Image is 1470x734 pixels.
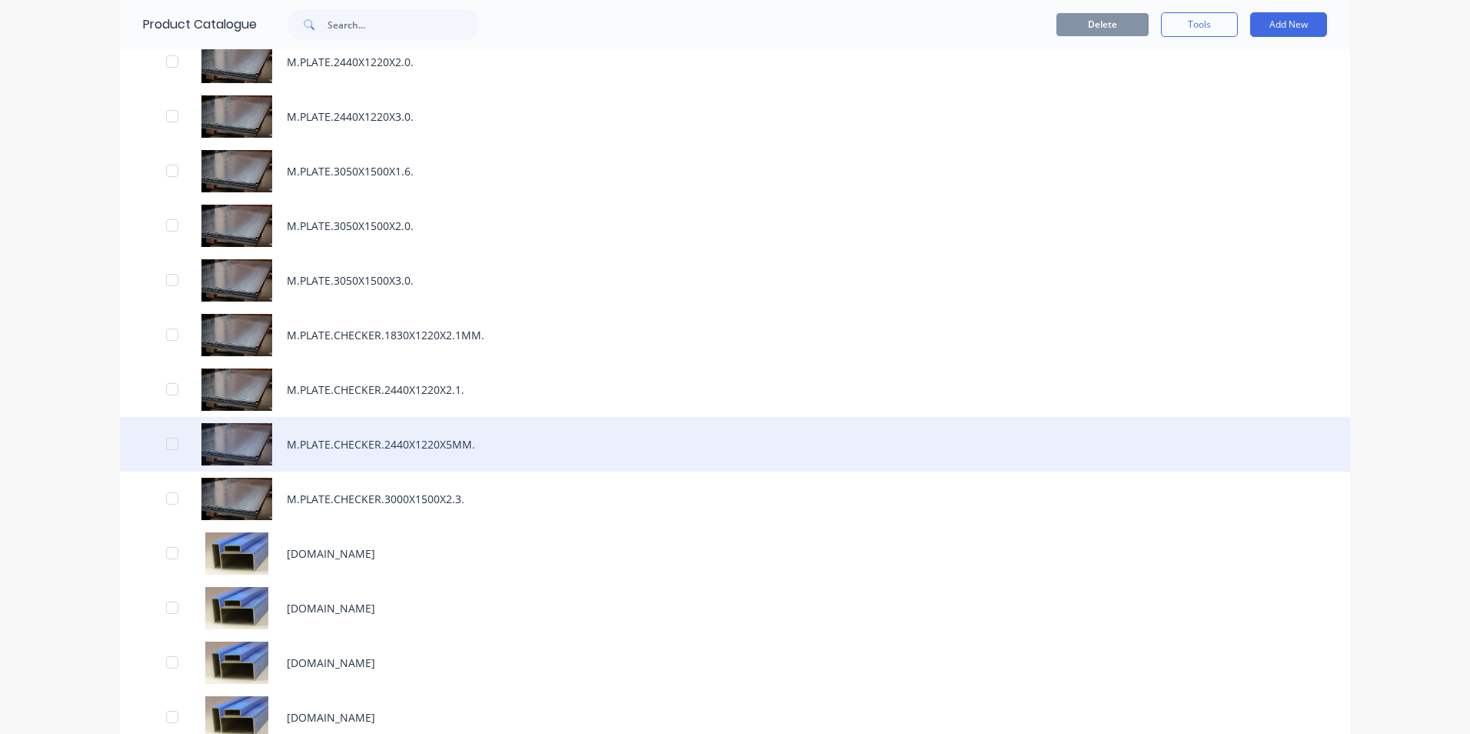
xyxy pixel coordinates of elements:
[328,9,480,40] input: Search...
[120,89,1350,144] div: M.PLATE.2440X1220X3.0.M.PLATE.2440X1220X3.0.
[120,581,1350,636] div: M.RHS.100X50X3.BLUE[DOMAIN_NAME]
[120,35,1350,89] div: M.PLATE.2440X1220X2.0.M.PLATE.2440X1220X2.0.
[1250,12,1327,37] button: Add New
[120,472,1350,526] div: M.PLATE.CHECKER.3000X1500X2.3.M.PLATE.CHECKER.3000X1500X2.3.
[120,144,1350,199] div: M.PLATE.3050X1500X1.6.M.PLATE.3050X1500X1.6.
[120,362,1350,417] div: M.PLATE.CHECKER.2440X1220X2.1.M.PLATE.CHECKER.2440X1220X2.1.
[120,526,1350,581] div: M.RHS.100X50X2.BLUE[DOMAIN_NAME]
[120,199,1350,253] div: M.PLATE.3050X1500X2.0.M.PLATE.3050X1500X2.0.
[120,308,1350,362] div: M.PLATE.CHECKER.1830X1220X2.1MM.M.PLATE.CHECKER.1830X1220X2.1MM.
[120,417,1350,472] div: M.PLATE.CHECKER.2440X1220X5MM.M.PLATE.CHECKER.2440X1220X5MM.
[1161,12,1238,37] button: Tools
[120,636,1350,690] div: M.RHS.100X50X4.BLUE[DOMAIN_NAME]
[1056,13,1149,36] button: Delete
[120,253,1350,308] div: M.PLATE.3050X1500X3.0.M.PLATE.3050X1500X3.0.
